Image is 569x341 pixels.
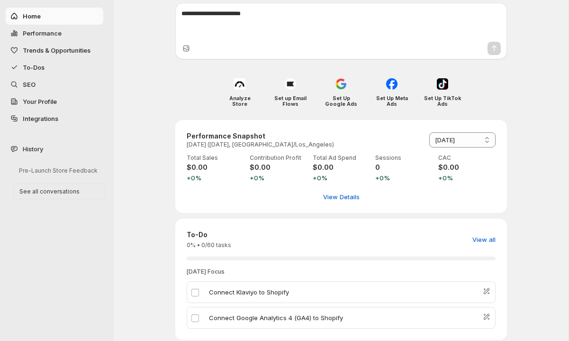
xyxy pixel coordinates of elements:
[23,64,45,71] span: To-Dos
[313,154,370,162] p: Total Ad Spend
[438,173,496,183] span: +0%
[285,78,296,90] img: Set up Email Flows icon
[6,110,103,127] a: Integrations
[250,173,307,183] span: +0%
[375,163,433,172] h4: 0
[323,192,360,202] span: View Details
[187,241,231,249] p: 0 % • 0 / 60 tasks
[187,230,231,240] h3: To-Do
[323,95,360,107] h4: Set Up Google Ads
[373,95,411,107] h4: Set Up Meta Ads
[187,154,244,162] p: Total Sales
[187,131,334,141] h3: Performance Snapshot
[467,232,501,247] button: View all
[438,163,496,172] h4: $0.00
[209,313,343,323] span: Connect Google Analytics 4 (GA4) to Shopify
[23,98,57,105] span: Your Profile
[335,78,347,90] img: Set Up Google Ads icon
[375,154,433,162] p: Sessions
[250,163,307,172] h4: $0.00
[234,78,245,90] img: Analyze Store icon
[375,173,433,183] span: +0%
[187,268,496,276] p: [DATE] Focus
[23,29,62,37] span: Performance
[13,184,105,199] button: See all conversations
[437,78,448,90] img: Set Up TikTok Ads icon
[181,44,191,53] button: Upload image
[6,76,103,93] a: SEO
[187,173,244,183] span: +0%
[386,78,397,90] img: Set Up Meta Ads icon
[23,12,41,20] span: Home
[424,95,461,107] h4: Set Up TikTok Ads
[187,141,334,148] p: [DATE] ([DATE], [GEOGRAPHIC_DATA]/Los_Angeles)
[13,163,105,178] button: Pre-Launch Store Feedback
[23,144,43,154] span: History
[6,8,103,25] button: Home
[187,163,244,172] h4: $0.00
[23,46,90,54] span: Trends & Opportunities
[313,173,370,183] span: +0%
[6,25,103,42] button: Performance
[472,235,496,244] span: View all
[6,42,103,59] button: Trends & Opportunities
[23,115,58,122] span: Integrations
[313,163,370,172] h4: $0.00
[209,287,289,297] span: Connect Klaviyo to Shopify
[6,59,103,76] button: To-Dos
[272,95,309,107] h4: Set up Email Flows
[438,154,496,162] p: CAC
[250,154,307,162] p: Contribution Profit
[317,189,365,204] button: View detailed performance
[23,81,36,88] span: SEO
[221,95,259,107] h4: Analyze Store
[6,93,103,110] a: Your Profile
